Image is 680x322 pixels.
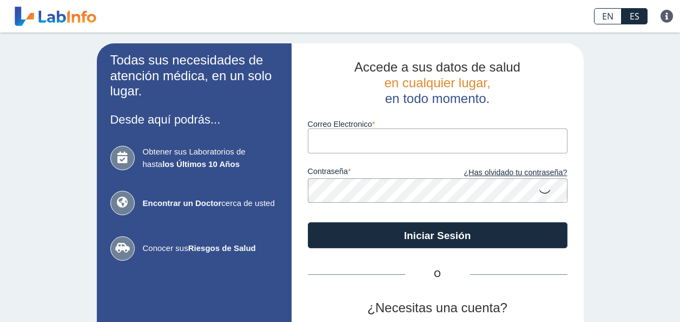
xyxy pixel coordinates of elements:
[143,242,278,255] span: Conocer sus
[162,159,240,169] b: los Últimos 10 Años
[385,91,490,106] span: en todo momento.
[110,113,278,126] h3: Desde aquí podrás...
[384,75,490,90] span: en cualquier lugar,
[622,8,648,24] a: ES
[308,300,567,316] h2: ¿Necesitas una cuenta?
[143,146,278,170] span: Obtener sus Laboratorios de hasta
[438,167,567,179] a: ¿Has olvidado tu contraseña?
[354,60,520,74] span: Accede a sus datos de salud
[188,243,256,253] b: Riesgos de Salud
[110,53,278,99] h2: Todas sus necesidades de atención médica, en un solo lugar.
[308,222,567,248] button: Iniciar Sesión
[308,167,438,179] label: contraseña
[143,198,222,208] b: Encontrar un Doctor
[405,268,470,281] span: O
[143,197,278,210] span: cerca de usted
[308,120,567,128] label: Correo Electronico
[594,8,622,24] a: EN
